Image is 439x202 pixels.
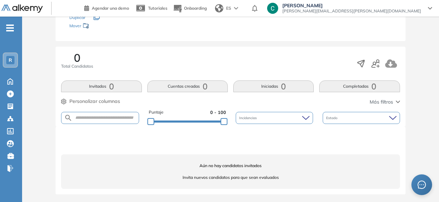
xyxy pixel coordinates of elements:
i: - [6,27,14,29]
span: Agendar una demo [92,6,129,11]
button: Onboarding [173,1,207,16]
div: Incidencias [236,112,313,124]
div: Mover [69,20,138,33]
img: Logo [1,4,43,13]
span: Onboarding [184,6,207,11]
img: SEARCH_ALT [64,114,72,122]
span: Aún no hay candidatos invitados [61,163,400,169]
button: Cuentas creadas0 [147,80,228,92]
span: Más filtros [370,98,393,106]
span: Incidencias [239,115,258,121]
span: message [417,180,426,189]
span: R [9,57,12,63]
button: Personalizar columnas [61,98,120,105]
div: Estado [323,112,400,124]
button: Iniciadas0 [233,80,314,92]
span: Tutoriales [148,6,167,11]
span: Estado [326,115,339,121]
span: [PERSON_NAME][EMAIL_ADDRESS][PERSON_NAME][DOMAIN_NAME] [282,8,421,14]
span: 0 - 100 [210,109,226,116]
span: Invita nuevos candidatos para que sean evaluados [61,174,400,181]
span: Puntaje [149,109,164,116]
button: Invitados0 [61,80,142,92]
span: ES [226,5,231,11]
span: Duplicar [69,15,85,20]
button: Más filtros [370,98,400,106]
span: Personalizar columnas [69,98,120,105]
span: [PERSON_NAME] [282,3,421,8]
img: arrow [234,7,238,10]
span: 0 [74,52,80,63]
a: Agendar una demo [84,3,129,12]
span: Total Candidatos [61,63,93,69]
img: world [215,4,223,12]
button: Completadas0 [319,80,400,92]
